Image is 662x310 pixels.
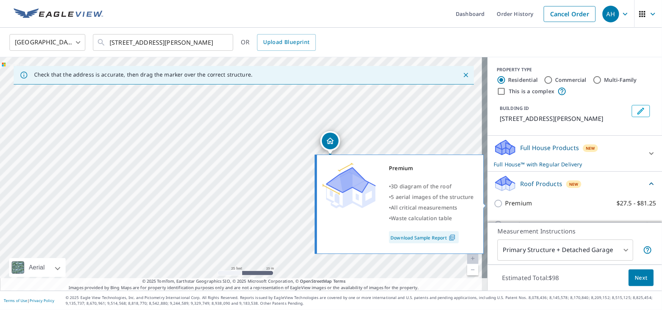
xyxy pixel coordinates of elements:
p: | [4,298,54,303]
a: Terms [333,278,346,284]
a: Current Level 20, Zoom In Disabled [467,253,478,264]
button: Close [461,70,471,80]
p: Full House™ with Regular Delivery [494,160,642,168]
div: • [389,202,474,213]
div: • [389,213,474,224]
p: Measurement Instructions [497,227,652,236]
span: All critical measurements [391,204,457,211]
p: Estimated Total: $98 [496,269,565,286]
a: Cancel Order [544,6,596,22]
div: PROPERTY TYPE [497,66,653,73]
a: Download Sample Report [389,231,459,243]
div: Primary Structure + Detached Garage [497,240,633,261]
div: • [389,192,474,202]
div: OR [241,34,316,51]
div: AH [602,6,619,22]
p: Roof Products [520,179,562,188]
input: Search by address or latitude-longitude [110,32,218,53]
p: QuickSquares™ [505,220,551,230]
a: Terms of Use [4,298,27,303]
img: Pdf Icon [447,234,457,241]
span: © 2025 TomTom, Earthstar Geographics SIO, © 2025 Microsoft Corporation, © [142,278,346,285]
span: New [569,181,579,187]
label: Residential [508,76,538,84]
span: 5 aerial images of the structure [391,193,474,200]
span: Next [635,273,648,283]
p: $27.5 - $81.25 [617,199,656,208]
p: Premium [505,199,532,208]
span: New [586,145,595,151]
img: EV Logo [14,8,103,20]
div: Dropped pin, building 1, Residential property, 2971 Spanntown Rd Arrington, TN 37014 [320,131,340,155]
a: Current Level 20, Zoom Out [467,264,478,276]
div: Premium [389,163,474,174]
a: Privacy Policy [30,298,54,303]
span: Upload Blueprint [263,38,309,47]
label: This is a complex [509,88,554,95]
a: OpenStreetMap [300,278,332,284]
label: Multi-Family [604,76,637,84]
a: Upload Blueprint [257,34,315,51]
label: Commercial [555,76,587,84]
span: Waste calculation table [391,214,452,222]
p: $18 [646,220,656,230]
p: Full House Products [520,143,579,152]
p: Check that the address is accurate, then drag the marker over the correct structure. [34,71,253,78]
p: © 2025 Eagle View Technologies, Inc. and Pictometry International Corp. All Rights Reserved. Repo... [66,295,658,306]
span: 3D diagram of the roof [391,183,452,190]
div: Roof ProductsNew [494,175,656,193]
button: Edit building 1 [632,105,650,117]
div: [GEOGRAPHIC_DATA] [9,32,85,53]
div: Aerial [27,258,47,277]
div: • [389,181,474,192]
p: BUILDING ID [500,105,529,111]
span: Your report will include the primary structure and a detached garage if one exists. [643,246,652,255]
div: Aerial [9,258,66,277]
button: Next [629,269,654,287]
p: [STREET_ADDRESS][PERSON_NAME] [500,114,629,123]
div: Full House ProductsNewFull House™ with Regular Delivery [494,139,656,168]
img: Premium [323,163,376,208]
